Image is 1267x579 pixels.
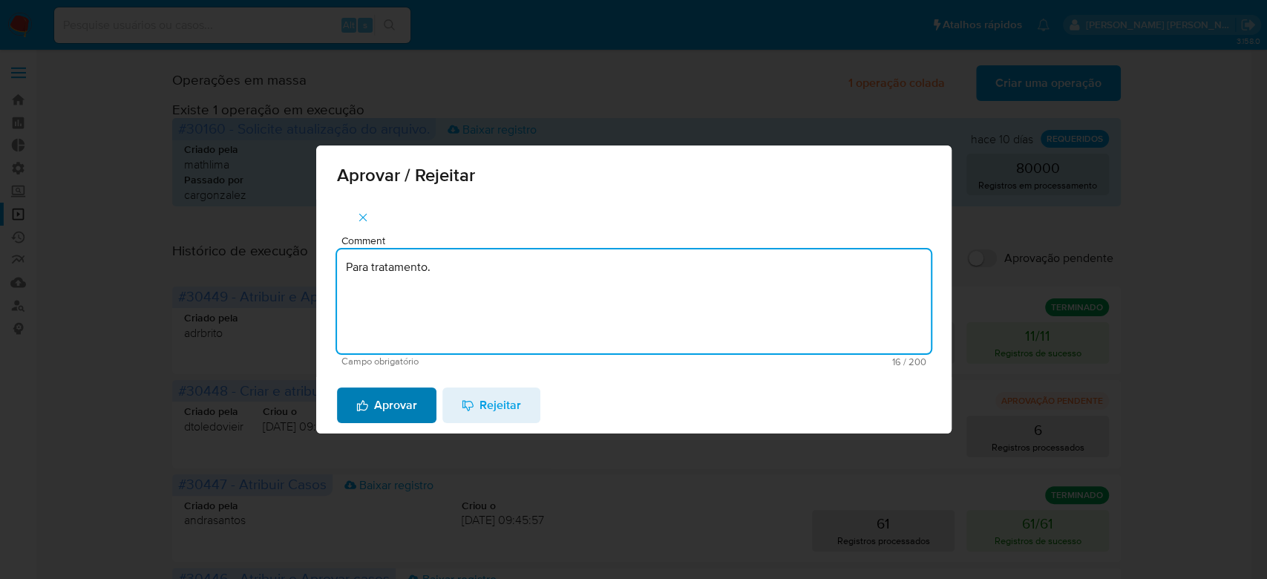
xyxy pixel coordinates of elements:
[341,356,634,367] span: Campo obrigatório
[634,357,926,367] span: Máximo 200 caracteres
[356,389,417,422] span: Aprovar
[341,235,935,246] span: Comment
[442,387,540,423] button: Rejeitar
[337,387,436,423] button: Aprovar
[337,249,931,353] textarea: Para tratamento.
[337,166,931,184] span: Aprovar / Rejeitar
[462,389,521,422] span: Rejeitar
